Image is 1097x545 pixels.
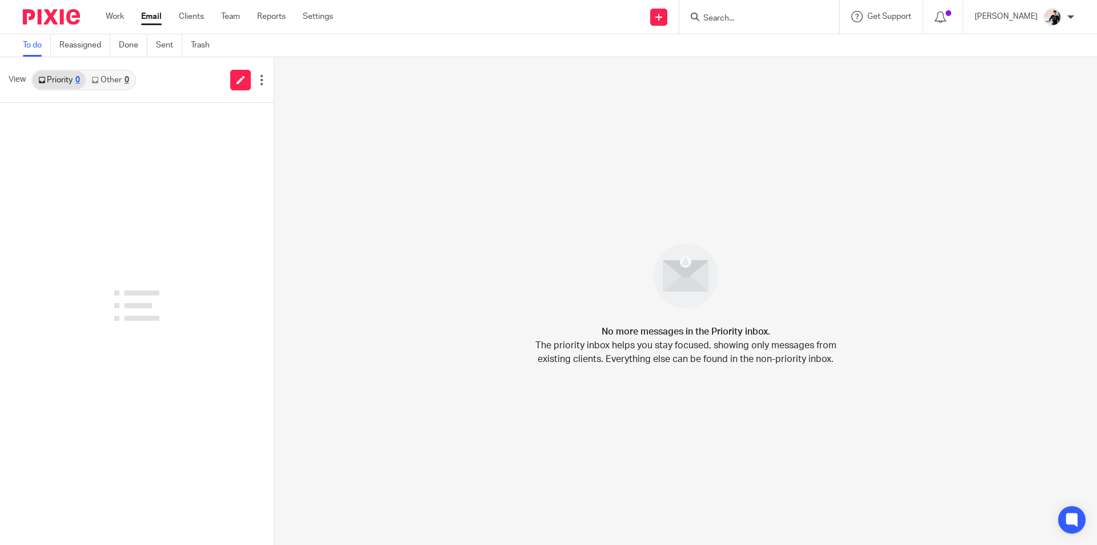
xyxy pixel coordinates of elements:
a: Other0 [86,71,134,89]
p: The priority inbox helps you stay focused, showing only messages from existing clients. Everythin... [534,339,837,366]
a: Reports [257,11,286,22]
span: Get Support [867,13,911,21]
a: Trash [191,34,218,57]
a: Done [119,34,147,57]
a: Settings [303,11,333,22]
a: Sent [156,34,182,57]
input: Search [702,14,805,24]
img: Pixie [23,9,80,25]
div: 0 [125,76,129,84]
a: Team [221,11,240,22]
img: AV307615.jpg [1043,8,1062,26]
a: Clients [179,11,204,22]
p: [PERSON_NAME] [975,11,1038,22]
a: To do [23,34,51,57]
img: image [646,236,726,316]
a: Work [106,11,124,22]
a: Reassigned [59,34,110,57]
h4: No more messages in the Priority inbox. [602,325,770,339]
span: View [9,74,26,86]
div: 0 [75,76,80,84]
a: Email [141,11,162,22]
a: Priority0 [33,71,86,89]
